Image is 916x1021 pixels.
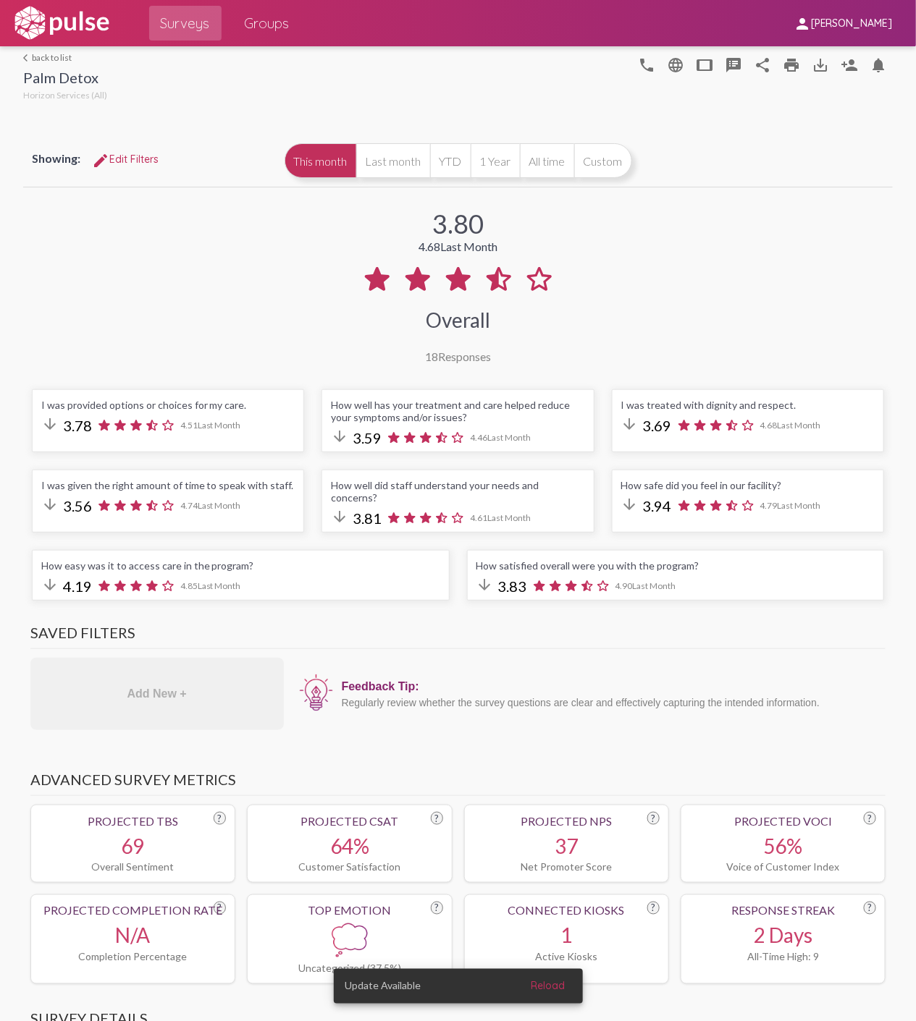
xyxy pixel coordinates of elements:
[783,56,800,74] mat-icon: print
[661,50,690,79] button: language
[440,240,497,253] span: Last Month
[476,559,875,572] div: How satisfied overall were you with the program?
[63,497,92,514] span: 3.56
[161,10,210,36] span: Surveys
[180,420,241,431] span: 4.51
[696,56,713,74] mat-icon: tablet
[342,697,879,708] div: Regularly review whether the survey questions are clear and effectively capturing the intended in...
[331,399,585,423] div: How well has your treatment and care helped reduce your symptoms and/or issues?
[353,429,382,446] span: 3.59
[432,208,484,240] div: 3.80
[690,814,876,828] div: Projected VoCI
[621,399,875,411] div: I was treated with dignity and respect.
[474,861,660,873] div: Net Promoter Score
[431,812,443,825] div: ?
[331,428,348,445] mat-icon: arrow_downward
[40,923,226,948] div: N/A
[719,50,748,79] button: speaker_notes
[643,497,672,514] span: 3.94
[41,559,440,572] div: How easy was it to access care in the program?
[520,973,577,999] button: Reload
[40,951,226,963] div: Completion Percentage
[667,56,684,74] mat-icon: language
[864,812,876,825] div: ?
[149,6,222,41] a: Surveys
[41,496,59,513] mat-icon: arrow_downward
[40,834,226,858] div: 69
[430,143,471,178] button: YTD
[63,577,92,595] span: 4.19
[198,500,241,511] span: Last Month
[864,50,893,79] button: Bell
[777,50,806,79] a: print
[30,658,284,730] div: Add New +
[690,834,876,858] div: 56%
[474,923,660,948] div: 1
[92,152,109,169] mat-icon: Edit Filters
[748,50,777,79] button: Share
[245,10,290,36] span: Groups
[41,415,59,433] mat-icon: arrow_downward
[180,500,241,511] span: 4.74
[474,814,660,828] div: Projected NPS
[643,417,672,434] span: 3.69
[812,56,829,74] mat-icon: Download
[425,349,438,363] span: 18
[690,904,876,918] div: Response Streak
[487,432,531,443] span: Last Month
[419,240,497,253] div: 4.68
[214,812,226,825] div: ?
[531,980,566,993] span: Reload
[356,143,430,178] button: Last month
[520,143,574,178] button: All time
[345,979,421,994] span: Update Available
[198,420,241,431] span: Last Month
[12,5,112,41] img: white-logo.svg
[425,349,491,363] div: Responses
[690,50,719,79] button: tablet
[633,580,676,591] span: Last Month
[690,951,876,963] div: All-Time High: 9
[40,904,226,918] div: Projected Completion Rate
[690,861,876,873] div: Voice of Customer Index
[725,56,742,74] mat-icon: speaker_notes
[233,6,301,41] a: Groups
[690,923,876,948] div: 2 Days
[760,420,821,431] span: 4.68
[331,479,585,504] div: How well did staff understand your needs and concerns?
[754,56,771,74] mat-icon: Share
[41,576,59,593] mat-icon: arrow_downward
[470,432,531,443] span: 4.46
[487,512,531,523] span: Last Month
[835,50,864,79] button: Person
[431,902,443,915] div: ?
[782,9,904,36] button: [PERSON_NAME]
[342,680,879,693] div: Feedback Tip:
[470,512,531,523] span: 4.61
[474,834,660,858] div: 37
[40,814,226,828] div: Projected TBS
[23,52,107,63] a: back to list
[647,902,660,915] div: ?
[864,902,876,915] div: ?
[256,834,442,858] div: 64%
[30,624,886,649] h3: Saved Filters
[256,904,442,918] div: Top Emotion
[92,153,159,166] span: Edit Filters
[632,50,661,79] button: language
[778,500,821,511] span: Last Month
[794,15,811,33] mat-icon: person
[63,417,92,434] span: 3.78
[23,69,107,90] div: Palm Detox
[621,479,875,491] div: How safe did you feel in our facility?
[256,962,442,975] div: Uncategorized (37.5%)
[198,580,241,591] span: Last Month
[621,415,639,433] mat-icon: arrow_downward
[331,508,348,525] mat-icon: arrow_downward
[760,500,821,511] span: 4.79
[298,673,335,713] img: icon12.png
[41,479,295,491] div: I was given the right amount of time to speak with staff.
[30,771,886,796] h3: Advanced Survey Metrics
[870,56,887,74] mat-icon: Bell
[332,923,368,959] img: Uncategorized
